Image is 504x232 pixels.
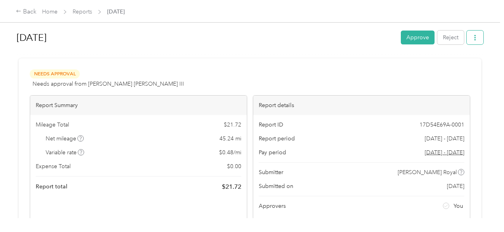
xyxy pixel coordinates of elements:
[30,96,247,115] div: Report Summary
[219,148,241,157] span: $ 0.48 / mi
[222,182,241,192] span: $ 21.72
[398,168,457,176] span: [PERSON_NAME] Royal
[259,121,283,129] span: Report ID
[401,31,435,44] button: Approve
[42,8,58,15] a: Home
[33,80,184,88] span: Needs approval from [PERSON_NAME] [PERSON_NAME] III
[259,148,286,157] span: Pay period
[17,28,395,47] h1: Aug 2025
[30,69,80,79] span: Needs Approval
[219,134,241,143] span: 45.24 mi
[46,134,84,143] span: Net mileage
[259,134,295,143] span: Report period
[73,8,92,15] a: Reports
[259,202,286,210] span: Approvers
[425,134,464,143] span: [DATE] - [DATE]
[425,148,464,157] span: Go to pay period
[447,182,464,190] span: [DATE]
[253,96,470,115] div: Report details
[36,121,69,129] span: Mileage Total
[46,148,85,157] span: Variable rate
[259,168,283,176] span: Submitter
[227,162,241,171] span: $ 0.00
[224,121,241,129] span: $ 21.72
[454,202,463,210] span: You
[36,162,71,171] span: Expense Total
[36,182,67,191] span: Report total
[419,121,464,129] span: 17D54E69A-0001
[460,188,504,232] iframe: Everlance-gr Chat Button Frame
[16,7,37,17] div: Back
[107,8,125,16] span: [DATE]
[437,31,464,44] button: Reject
[259,182,293,190] span: Submitted on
